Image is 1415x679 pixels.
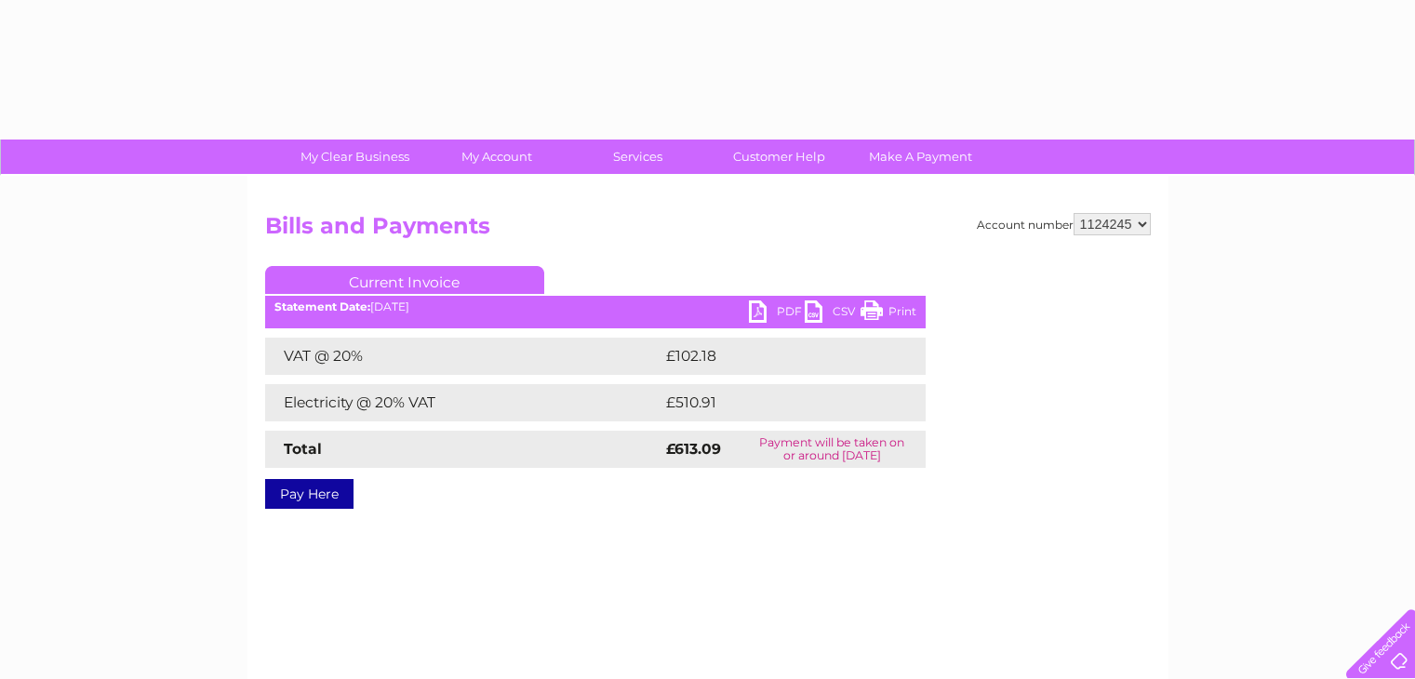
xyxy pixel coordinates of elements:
td: Payment will be taken on or around [DATE] [739,431,926,468]
a: My Clear Business [278,140,432,174]
a: Make A Payment [844,140,997,174]
td: VAT @ 20% [265,338,661,375]
strong: Total [284,440,322,458]
a: PDF [749,300,805,327]
a: Services [561,140,714,174]
a: Print [861,300,916,327]
strong: £613.09 [666,440,721,458]
td: £510.91 [661,384,890,421]
td: Electricity @ 20% VAT [265,384,661,421]
a: My Account [420,140,573,174]
h2: Bills and Payments [265,213,1151,248]
div: [DATE] [265,300,926,313]
div: Account number [977,213,1151,235]
a: Pay Here [265,479,354,509]
a: Current Invoice [265,266,544,294]
td: £102.18 [661,338,890,375]
b: Statement Date: [274,300,370,313]
a: Customer Help [702,140,856,174]
a: CSV [805,300,861,327]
